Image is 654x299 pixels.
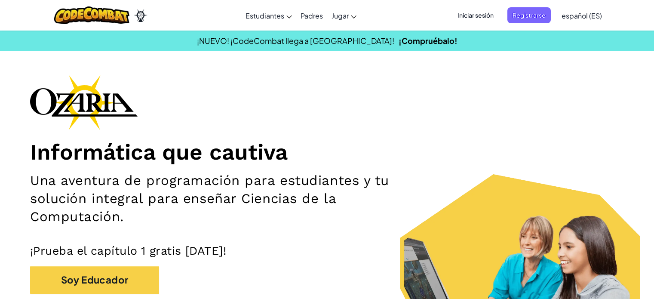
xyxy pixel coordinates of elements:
span: español (ES) [562,11,602,20]
span: ¡NUEVO! ¡CodeCombat llega a [GEOGRAPHIC_DATA]! [197,36,394,46]
img: Ozaria [134,9,147,22]
h2: Una aventura de programación para estudiantes y tu solución integral para enseñar Ciencias de la ... [30,172,428,226]
span: Jugar [332,11,349,20]
a: Padres [296,4,327,27]
h1: Informática que cautiva [30,139,624,165]
a: español (ES) [557,4,606,27]
button: Iniciar sesión [452,7,499,23]
img: CodeCombat logo [54,6,129,24]
span: Estudiantes [246,11,284,20]
button: Soy Educador [30,266,159,293]
a: ¡Compruébalo! [399,36,457,46]
a: Estudiantes [241,4,296,27]
a: Jugar [327,4,361,27]
img: Ozaria branding logo [30,75,138,130]
button: Registrarse [507,7,551,23]
p: ¡Prueba el capítulo 1 gratis [DATE]! [30,244,624,258]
